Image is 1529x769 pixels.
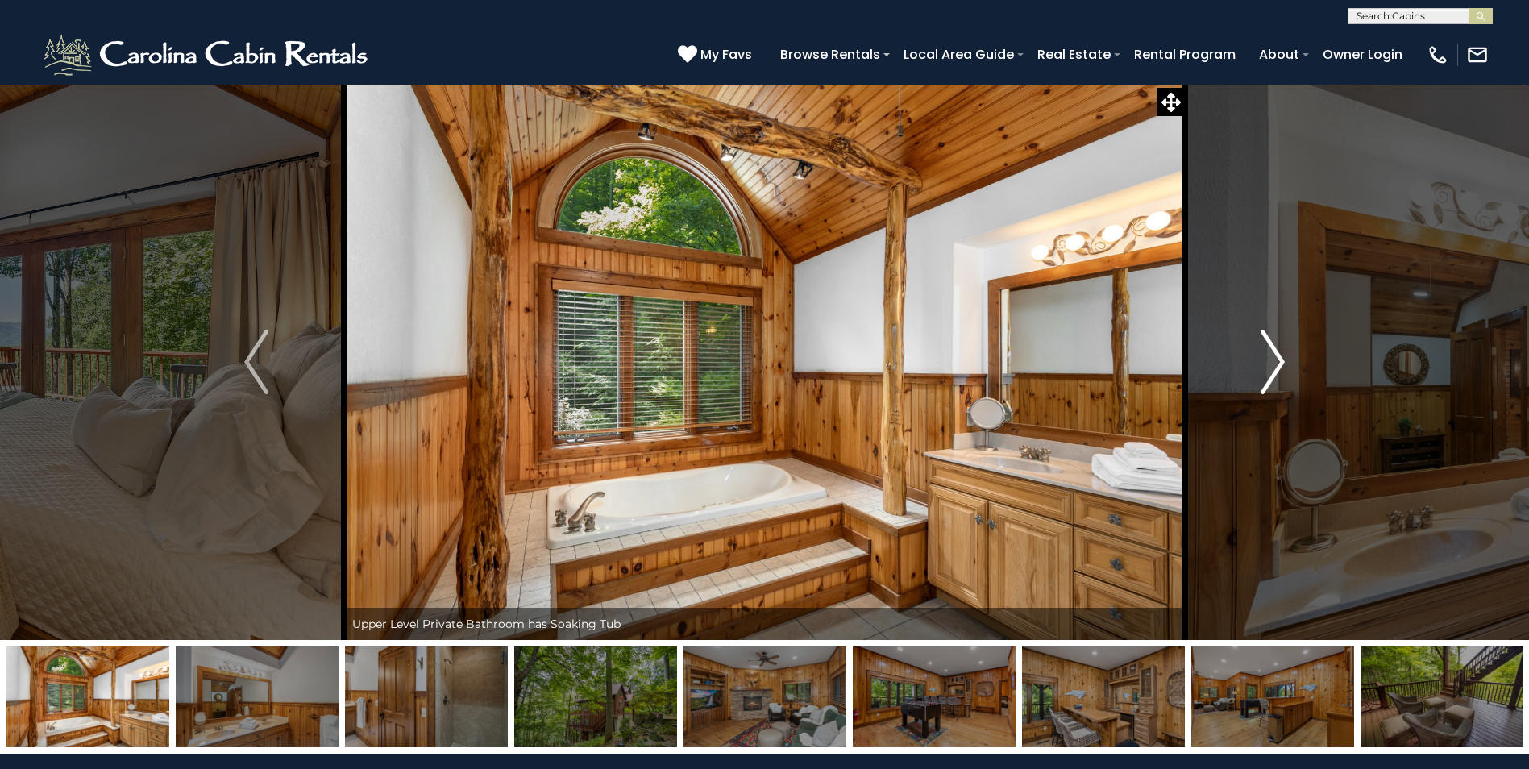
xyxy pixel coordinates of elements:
[514,646,677,747] img: 163277007
[1315,40,1411,69] a: Owner Login
[683,646,846,747] img: 163277038
[1029,40,1119,69] a: Real Estate
[1361,646,1523,747] img: 163277009
[1022,646,1185,747] img: 163277008
[6,646,169,747] img: 163277004
[176,646,339,747] img: 163277005
[345,646,508,747] img: 163277006
[772,40,888,69] a: Browse Rentals
[700,44,752,64] span: My Favs
[1427,44,1449,66] img: phone-regular-white.png
[40,31,375,79] img: White-1-2.png
[168,84,344,640] button: Previous
[1185,84,1361,640] button: Next
[1261,330,1285,394] img: arrow
[1251,40,1307,69] a: About
[244,330,268,394] img: arrow
[853,646,1016,747] img: 163277039
[1126,40,1244,69] a: Rental Program
[678,44,756,65] a: My Favs
[344,608,1185,640] div: Upper Level Private Bathroom has Soaking Tub
[895,40,1022,69] a: Local Area Guide
[1466,44,1489,66] img: mail-regular-white.png
[1191,646,1354,747] img: 163277040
